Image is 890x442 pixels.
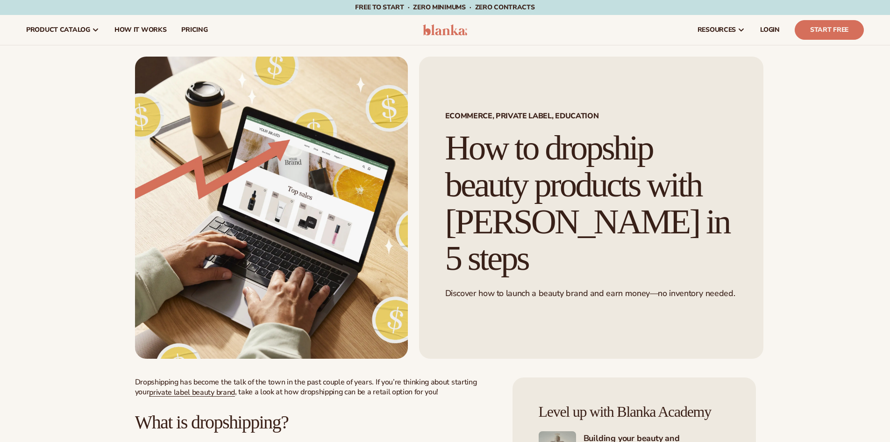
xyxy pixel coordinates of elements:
[690,15,753,45] a: resources
[445,112,737,120] span: Ecommerce, Private Label, EDUCATION
[135,377,494,397] p: Dropshipping has become the talk of the town in the past couple of years. If you’re thinking abou...
[355,3,534,12] span: Free to start · ZERO minimums · ZERO contracts
[19,15,107,45] a: product catalog
[445,288,737,299] p: Discover how to launch a beauty brand and earn money—no inventory needed.
[445,130,737,277] h1: How to dropship beauty products with [PERSON_NAME] in 5 steps
[135,412,494,433] h2: What is dropshipping?
[423,24,467,36] img: logo
[753,15,787,45] a: LOGIN
[135,57,408,359] img: Growing money with ecommerce
[107,15,174,45] a: How It Works
[26,26,90,34] span: product catalog
[539,404,730,420] h4: Level up with Blanka Academy
[181,26,207,34] span: pricing
[760,26,780,34] span: LOGIN
[698,26,736,34] span: resources
[174,15,215,45] a: pricing
[795,20,864,40] a: Start Free
[149,387,235,398] a: private label beauty brand
[114,26,167,34] span: How It Works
